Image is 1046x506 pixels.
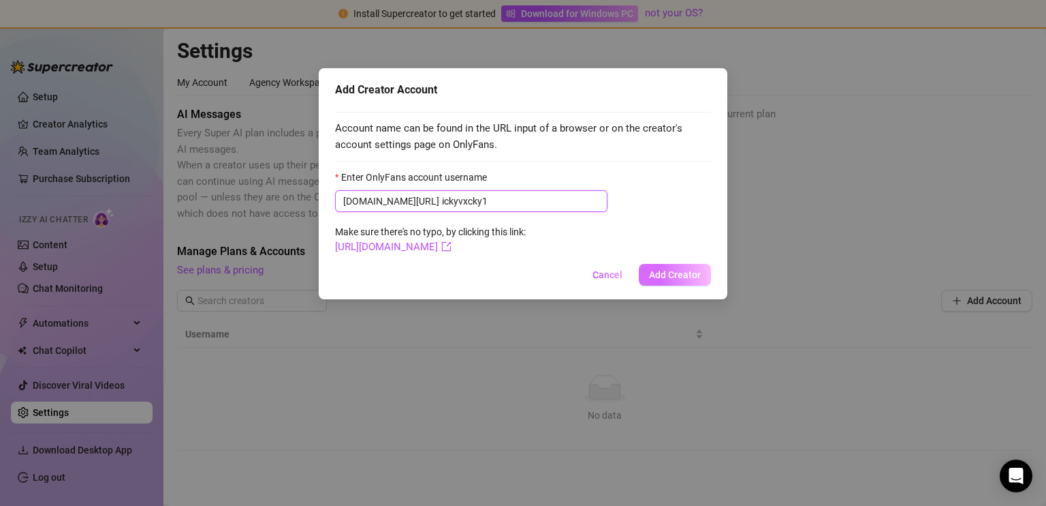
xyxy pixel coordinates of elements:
input: Enter OnlyFans account username [442,194,599,209]
span: [DOMAIN_NAME][URL] [343,194,439,209]
span: Add Creator [649,269,701,280]
span: export [441,241,451,252]
span: Account name can be found in the URL input of a browser or on the creator's account settings page... [335,121,711,153]
button: Cancel [582,264,633,286]
div: Open Intercom Messenger [1000,460,1032,492]
span: Make sure there's no typo, by clicking this link: [335,226,526,252]
a: [URL][DOMAIN_NAME]export [335,241,451,253]
span: Cancel [592,269,622,280]
button: Add Creator [639,264,711,286]
label: Enter OnlyFans account username [335,170,496,185]
div: Add Creator Account [335,82,711,98]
